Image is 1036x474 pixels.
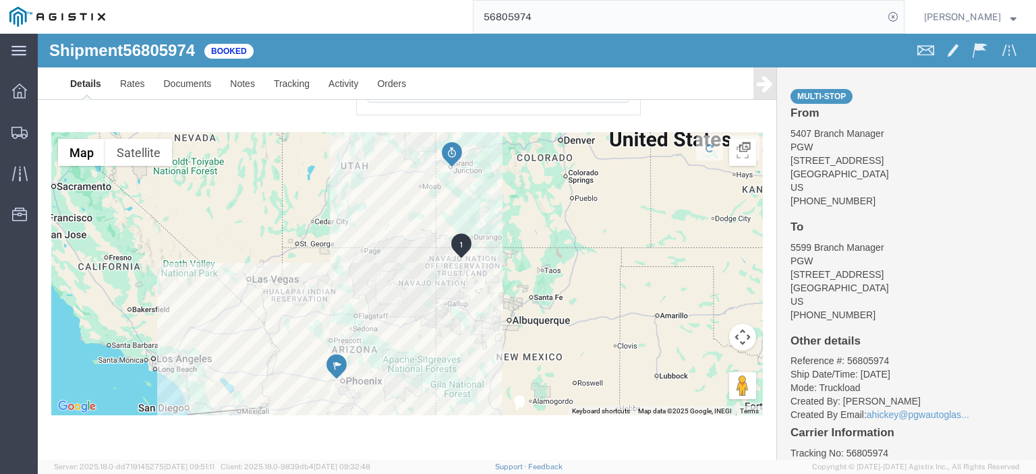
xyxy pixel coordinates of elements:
span: Copyright © [DATE]-[DATE] Agistix Inc., All Rights Reserved [812,461,1020,473]
img: logo [9,7,105,27]
a: Support [495,463,529,471]
iframe: FS Legacy Container [38,34,1036,460]
span: Jesse Jordan [924,9,1001,24]
span: [DATE] 09:51:11 [164,463,214,471]
span: Server: 2025.18.0-dd719145275 [54,463,214,471]
a: Feedback [528,463,563,471]
input: Search for shipment number, reference number [473,1,884,33]
span: [DATE] 09:32:48 [314,463,370,471]
button: [PERSON_NAME] [923,9,1017,25]
span: Client: 2025.18.0-9839db4 [221,463,370,471]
